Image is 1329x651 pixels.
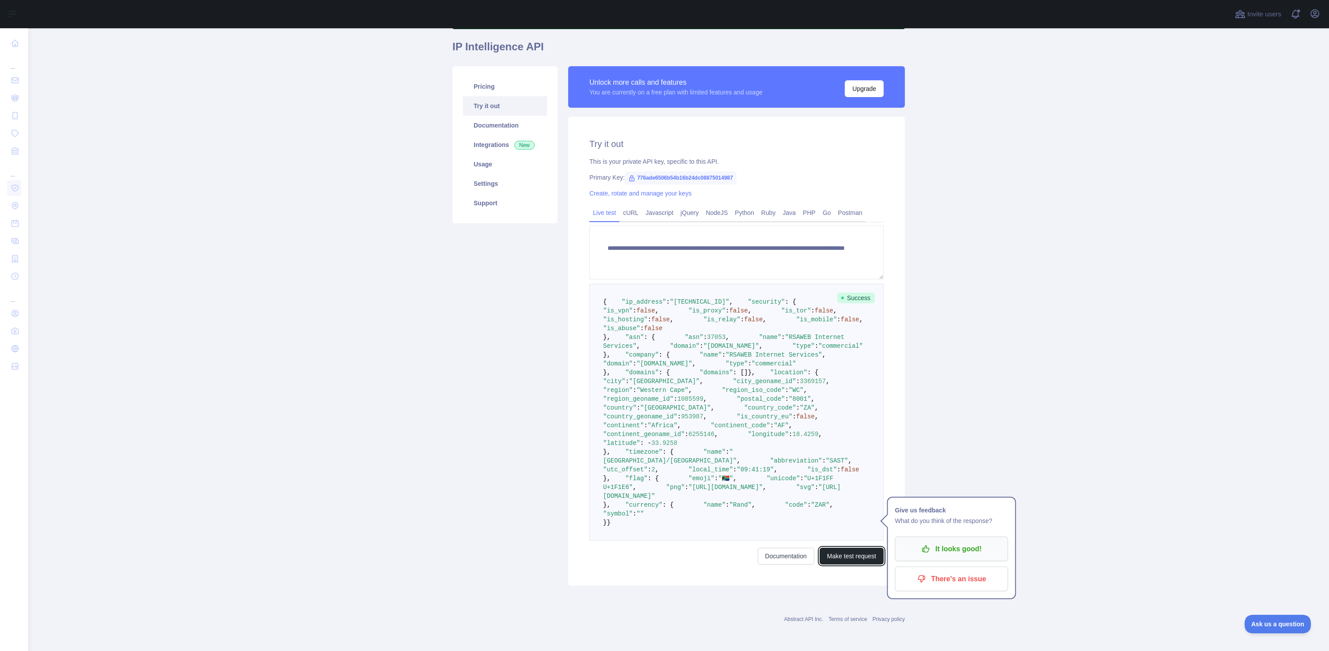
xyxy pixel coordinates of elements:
[770,369,807,376] span: "location"
[637,404,640,411] span: :
[740,316,744,323] span: :
[807,466,837,473] span: "is_dst"
[625,171,737,184] span: 776ade6506b54b16b24dc08875014987
[733,369,748,376] span: : []
[603,404,637,411] span: "country"
[873,616,905,622] a: Privacy policy
[607,519,610,526] span: }
[895,505,1008,516] h1: Give us feedback
[835,206,866,220] a: Postman
[603,440,640,447] span: "latitude"
[642,206,677,220] a: Javascript
[902,572,1002,587] p: There's an issue
[603,475,611,482] span: },
[815,484,818,491] span: :
[589,138,884,150] h2: Try it out
[7,286,21,304] div: ...
[1233,7,1283,21] button: Invite users
[688,475,714,482] span: "emoji"
[688,466,733,473] span: "local_time"
[633,387,636,394] span: :
[1245,615,1311,633] iframe: Toggle Customer Support
[7,53,21,71] div: ...
[820,548,884,564] button: Make test request
[796,316,837,323] span: "is_mobile"
[625,475,647,482] span: "flag"
[703,501,725,508] span: "name"
[603,501,611,508] span: },
[822,457,826,464] span: :
[737,457,740,464] span: ,
[589,157,884,166] div: This is your private API key, specific to this API.
[815,307,833,314] span: false
[826,378,829,385] span: ,
[452,40,905,61] h1: IP Intelligence API
[625,334,644,341] span: "asn"
[659,351,670,358] span: : {
[752,360,796,367] span: "commercial"
[785,395,789,403] span: :
[637,342,640,350] span: ,
[603,298,607,305] span: {
[514,141,535,150] span: New
[644,334,655,341] span: : {
[603,510,633,517] span: "symbol"
[711,422,770,429] span: "continent_code"
[659,369,670,376] span: : {
[619,206,642,220] a: cURL
[703,395,707,403] span: ,
[714,431,718,438] span: ,
[603,334,611,341] span: },
[703,413,707,420] span: ,
[603,422,644,429] span: "continent"
[744,404,796,411] span: "country_code"
[637,387,689,394] span: "Western Cape"
[774,466,778,473] span: ,
[651,440,677,447] span: 33.9258
[767,475,800,482] span: "unicode"
[731,206,758,220] a: Python
[463,193,547,213] a: Support
[807,369,818,376] span: : {
[828,616,867,622] a: Terms of service
[737,395,785,403] span: "postal_code"
[725,307,729,314] span: :
[666,298,670,305] span: :
[688,307,725,314] span: "is_proxy"
[589,77,763,88] div: Unlock more calls and features
[711,404,714,411] span: ,
[763,316,766,323] span: ,
[625,351,659,358] span: "company"
[603,431,685,438] span: "continent_geoname_id"
[463,77,547,96] a: Pricing
[644,325,662,332] span: false
[748,298,785,305] span: "security"
[837,293,875,303] span: Success
[633,307,636,314] span: :
[819,206,835,220] a: Go
[648,466,651,473] span: :
[625,378,629,385] span: :
[848,457,852,464] span: ,
[725,351,822,358] span: "RSAWEB Internet Services"
[841,466,859,473] span: false
[789,422,792,429] span: ,
[637,360,692,367] span: "[DOMAIN_NAME]"
[800,378,826,385] span: 3369157
[815,342,818,350] span: :
[714,475,718,482] span: :
[800,475,804,482] span: :
[895,537,1008,561] button: It looks good!
[640,404,711,411] span: "[GEOGRAPHIC_DATA]"
[841,316,859,323] span: false
[681,413,703,420] span: 953987
[796,404,800,411] span: :
[670,342,699,350] span: "domain"
[633,484,636,491] span: ,
[670,298,729,305] span: "[TECHNICAL_ID]"
[793,431,819,438] span: 18.4259
[830,501,833,508] span: ,
[785,501,807,508] span: "code"
[589,190,691,197] a: Create, rotate and manage your keys
[763,484,766,491] span: ,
